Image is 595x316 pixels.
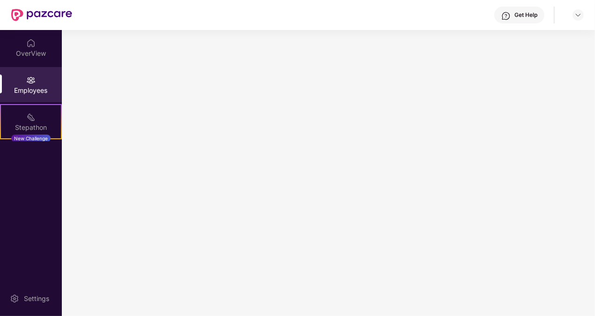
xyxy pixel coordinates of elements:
[1,123,61,132] div: Stepathon
[10,294,19,303] img: svg+xml;base64,PHN2ZyBpZD0iU2V0dGluZy0yMHgyMCIgeG1sbnM9Imh0dHA6Ly93d3cudzMub3JnLzIwMDAvc3ZnIiB3aW...
[11,135,51,142] div: New Challenge
[501,11,511,21] img: svg+xml;base64,PHN2ZyBpZD0iSGVscC0zMngzMiIgeG1sbnM9Imh0dHA6Ly93d3cudzMub3JnLzIwMDAvc3ZnIiB3aWR0aD...
[26,75,36,85] img: svg+xml;base64,PHN2ZyBpZD0iRW1wbG95ZWVzIiB4bWxucz0iaHR0cDovL3d3dy53My5vcmcvMjAwMC9zdmciIHdpZHRoPS...
[514,11,537,19] div: Get Help
[26,113,36,122] img: svg+xml;base64,PHN2ZyB4bWxucz0iaHR0cDovL3d3dy53My5vcmcvMjAwMC9zdmciIHdpZHRoPSIyMSIgaGVpZ2h0PSIyMC...
[26,38,36,48] img: svg+xml;base64,PHN2ZyBpZD0iSG9tZSIgeG1sbnM9Imh0dHA6Ly93d3cudzMub3JnLzIwMDAvc3ZnIiB3aWR0aD0iMjAiIG...
[21,294,52,303] div: Settings
[574,11,582,19] img: svg+xml;base64,PHN2ZyBpZD0iRHJvcGRvd24tMzJ4MzIiIHhtbG5zPSJodHRwOi8vd3d3LnczLm9yZy8yMDAwL3N2ZyIgd2...
[11,9,72,21] img: New Pazcare Logo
